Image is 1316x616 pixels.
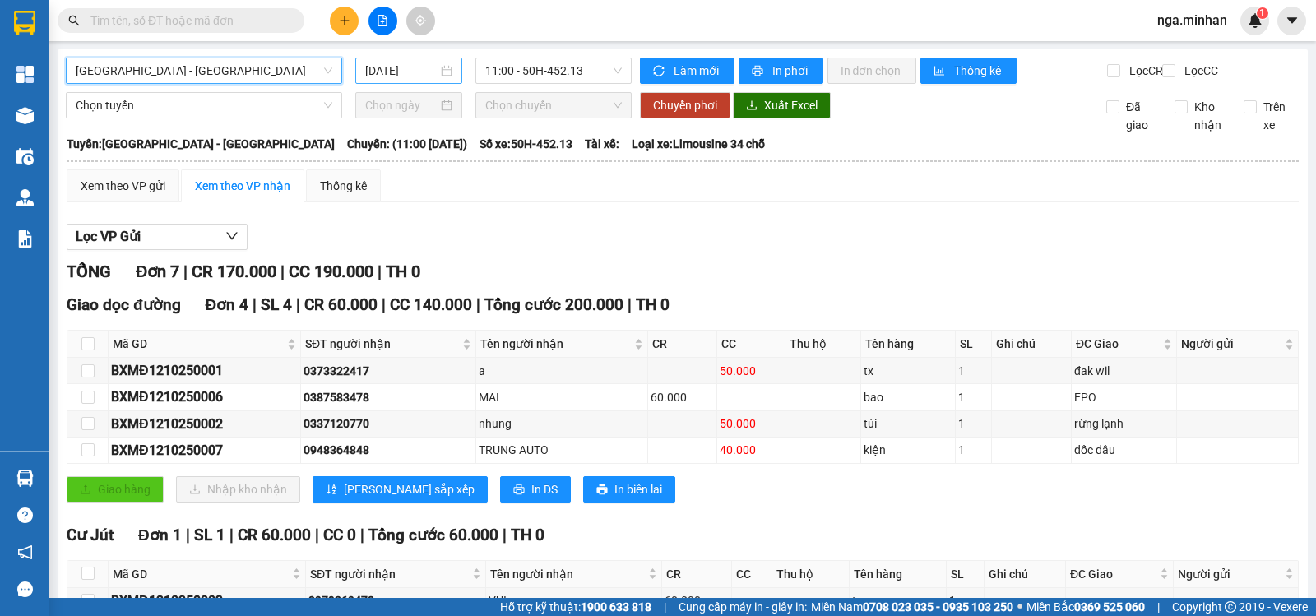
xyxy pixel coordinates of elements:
[81,177,165,195] div: Xem theo VP gửi
[1277,7,1306,35] button: caret-down
[76,58,332,83] span: Sài Gòn - Đắk Nông
[261,295,292,314] span: SL 4
[476,438,647,464] td: TRUNG AUTO
[920,58,1017,84] button: bar-chartThống kê
[368,526,498,544] span: Tổng cước 60.000
[111,414,298,434] div: BXMĐ1210250002
[1074,600,1145,614] strong: 0369 525 060
[479,415,644,433] div: nhung
[485,93,621,118] span: Chọn chuyến
[476,384,647,410] td: MAI
[111,387,298,407] div: BXMĐ1210250006
[68,15,80,26] span: search
[934,65,948,78] span: bar-chart
[479,441,644,459] div: TRUNG AUTO
[301,384,477,410] td: 0387583478
[772,62,810,80] span: In phơi
[194,526,225,544] span: SL 1
[1178,565,1281,583] span: Người gửi
[76,226,141,247] span: Lọc VP Gửi
[109,384,301,410] td: BXMĐ1210250006
[1225,601,1236,613] span: copyright
[1285,13,1300,28] span: caret-down
[289,262,373,281] span: CC 190.000
[113,565,289,583] span: Mã GD
[476,295,480,314] span: |
[764,96,818,114] span: Xuất Excel
[386,262,420,281] span: TH 0
[752,65,766,78] span: printer
[368,7,397,35] button: file-add
[479,388,644,406] div: MAI
[720,362,783,380] div: 50.000
[785,331,861,358] th: Thu hộ
[17,581,33,597] span: message
[306,588,486,614] td: 0979369478
[947,561,984,588] th: SL
[511,526,544,544] span: TH 0
[864,388,952,406] div: bao
[852,591,943,609] div: tg
[1017,604,1022,610] span: ⚪️
[958,415,989,433] div: 1
[111,440,298,461] div: BXMĐ1210250007
[304,362,474,380] div: 0373322417
[67,262,111,281] span: TỔNG
[225,229,239,243] span: down
[739,58,823,84] button: printerIn phơi
[958,441,989,459] div: 1
[636,295,670,314] span: TH 0
[323,526,356,544] span: CC 0
[109,358,301,384] td: BXMĐ1210250001
[109,588,306,614] td: BXMĐ1210250003
[850,561,947,588] th: Tên hàng
[720,441,783,459] div: 40.000
[301,358,477,384] td: 0373322417
[632,135,765,153] span: Loại xe: Limousine 34 chỗ
[480,335,630,353] span: Tên người nhận
[864,441,952,459] div: kiện
[811,598,1013,616] span: Miền Nam
[183,262,188,281] span: |
[674,62,721,80] span: Làm mới
[733,92,831,118] button: downloadXuất Excel
[1119,98,1162,134] span: Đã giao
[111,591,303,611] div: BXMĐ1210250003
[301,411,477,438] td: 0337120770
[596,484,608,497] span: printer
[479,362,644,380] div: a
[308,591,483,609] div: 0979369478
[484,295,623,314] span: Tổng cước 200.000
[195,177,290,195] div: Xem theo VP nhận
[500,598,651,616] span: Hỗ trợ kỹ thuật:
[583,476,675,503] button: printerIn biên lai
[1257,98,1300,134] span: Trên xe
[772,561,850,588] th: Thu hộ
[1074,388,1174,406] div: EPO
[827,58,917,84] button: In đơn chọn
[67,476,164,503] button: uploadGiao hàng
[390,295,472,314] span: CC 140.000
[296,295,300,314] span: |
[365,62,438,80] input: 12/10/2025
[664,598,666,616] span: |
[679,598,807,616] span: Cung cấp máy in - giấy in:
[304,415,474,433] div: 0337120770
[206,295,249,314] span: Đơn 4
[476,358,647,384] td: a
[136,262,179,281] span: Đơn 7
[992,331,1072,358] th: Ghi chú
[67,137,335,151] b: Tuyến: [GEOGRAPHIC_DATA] - [GEOGRAPHIC_DATA]
[113,335,284,353] span: Mã GD
[16,148,34,165] img: warehouse-icon
[304,441,474,459] div: 0948364848
[489,591,659,609] div: VUI
[949,591,980,609] div: 1
[109,438,301,464] td: BXMĐ1210250007
[476,411,647,438] td: nhung
[480,135,572,153] span: Số xe: 50H-452.13
[339,15,350,26] span: plus
[415,15,426,26] span: aim
[640,92,730,118] button: Chuyển phơi
[614,480,662,498] span: In biên lai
